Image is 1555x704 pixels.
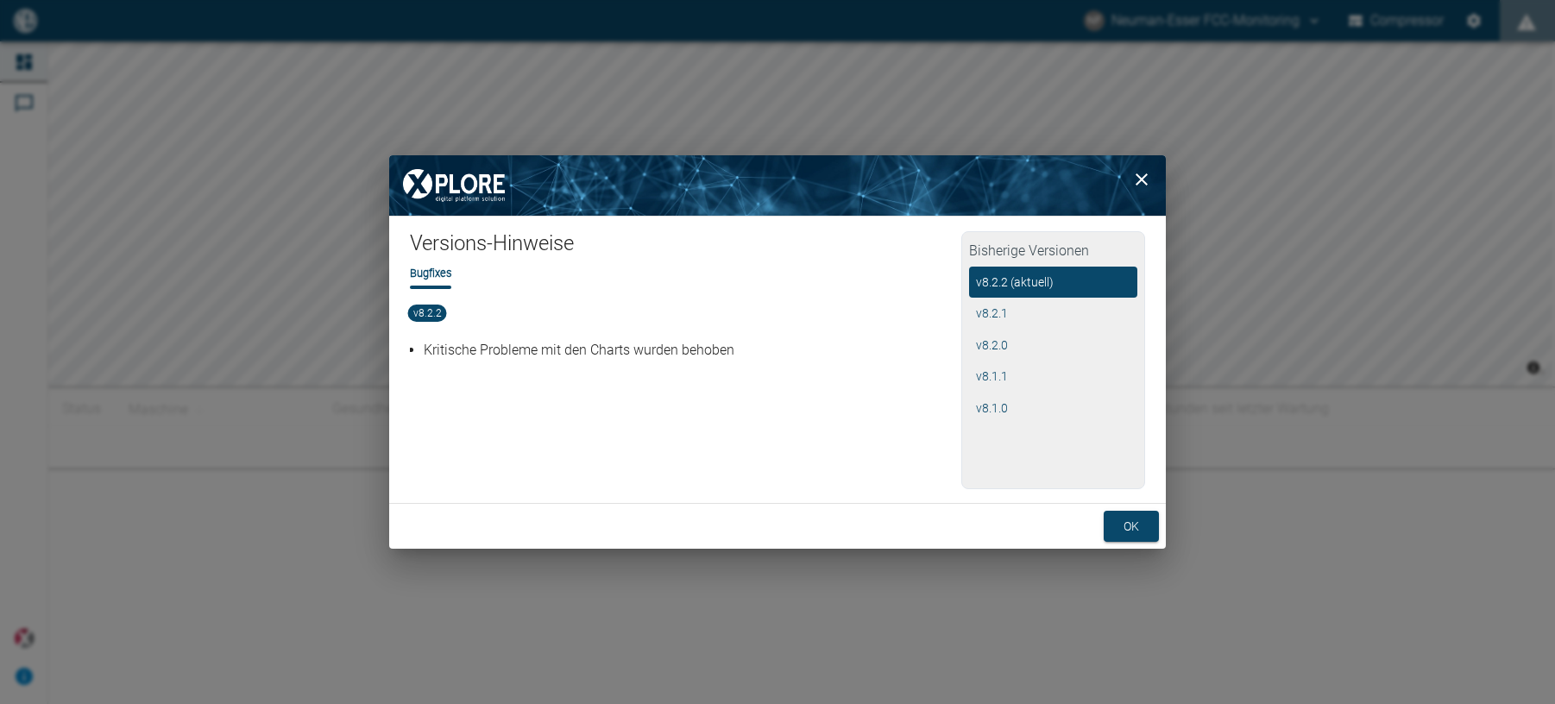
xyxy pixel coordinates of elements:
[969,239,1137,267] h2: Bisherige Versionen
[1124,162,1159,197] button: close
[410,230,961,265] h1: Versions-Hinweise
[424,340,956,361] p: Kritische Probleme mit den Charts wurden behoben
[1104,511,1159,543] button: ok
[410,265,451,281] li: Bugfixes
[969,298,1137,330] button: v8.2.1
[408,305,447,322] span: v8.2.2
[389,155,519,216] img: XPLORE Logo
[969,267,1137,299] button: v8.2.2 (aktuell)
[969,330,1137,361] button: v8.2.0
[969,393,1137,424] button: v8.1.0
[969,361,1137,393] button: v8.1.1
[389,155,1166,216] img: background image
